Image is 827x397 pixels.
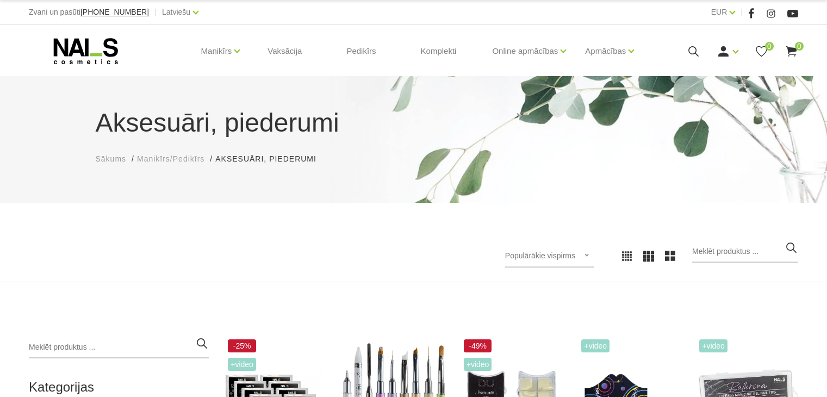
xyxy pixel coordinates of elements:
a: Komplekti [412,25,465,77]
a: 0 [755,45,768,58]
span: -25% [228,339,256,352]
input: Meklēt produktus ... [29,337,209,358]
span: +Video [228,358,256,371]
a: [PHONE_NUMBER] [80,8,149,16]
span: Sākums [96,154,127,163]
span: | [154,5,157,19]
span: | [741,5,743,19]
span: +Video [581,339,610,352]
a: Online apmācības [492,29,558,73]
span: +Video [699,339,727,352]
a: EUR [711,5,727,18]
span: 0 [795,42,804,51]
a: Manikīrs/Pedikīrs [137,153,204,165]
h1: Aksesuāri, piederumi [96,103,732,142]
span: Populārākie vispirms [505,251,575,260]
h2: Kategorijas [29,380,209,394]
a: Latviešu [162,5,190,18]
div: Zvani un pasūti [29,5,149,19]
span: Manikīrs/Pedikīrs [137,154,204,163]
a: 0 [785,45,798,58]
a: Vaksācija [259,25,310,77]
input: Meklēt produktus ... [692,241,798,263]
a: Manikīrs [201,29,232,73]
span: -49% [464,339,492,352]
a: Apmācības [585,29,626,73]
span: +Video [464,358,492,371]
a: Pedikīrs [338,25,384,77]
a: Sākums [96,153,127,165]
span: 0 [765,42,774,51]
li: Aksesuāri, piederumi [215,153,327,165]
